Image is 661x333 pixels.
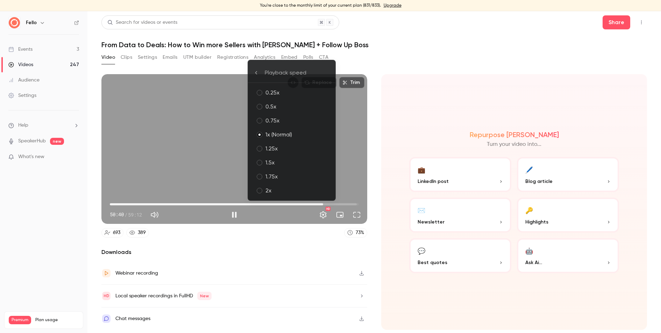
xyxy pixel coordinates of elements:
div: 0.75x [265,116,330,125]
div: 2x [265,186,330,195]
div: 0.5x [265,102,330,111]
div: 1.25x [265,144,330,153]
ul: Settings [248,60,335,200]
div: 1.5x [265,158,330,167]
div: Playback speed [265,69,330,77]
div: 1.75x [265,172,330,181]
div: 0.25x [265,88,330,97]
div: 1x (Normal) [265,130,330,139]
